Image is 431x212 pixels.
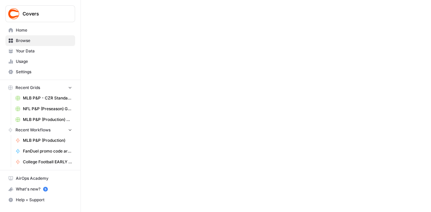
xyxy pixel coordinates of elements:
div: What's new? [6,184,75,194]
span: Usage [16,58,72,65]
span: AirOps Academy [16,175,72,181]
a: AirOps Academy [5,173,75,184]
span: Your Data [16,48,72,54]
a: MLB P&P - CZR Standard (Production) Grid (1) [12,93,75,103]
a: Settings [5,67,75,77]
span: Recent Workflows [15,127,51,133]
span: Browse [16,38,72,44]
a: Home [5,25,75,36]
a: 5 [43,187,48,192]
span: Settings [16,69,72,75]
button: Recent Workflows [5,125,75,135]
a: FanDuel promo code articles [12,146,75,157]
span: Covers [23,10,63,17]
span: MLB P&P - CZR Standard (Production) Grid (1) [23,95,72,101]
button: Help + Support [5,195,75,205]
span: NFL P&P (Preseason) Grid (2) [23,106,72,112]
span: College Football EARLY LEANS (Production) [23,159,72,165]
span: Home [16,27,72,33]
span: MLB P&P (Production) Grid (5) [23,117,72,123]
span: FanDuel promo code articles [23,148,72,154]
text: 5 [44,187,46,191]
img: Covers Logo [8,8,20,20]
a: College Football EARLY LEANS (Production) [12,157,75,167]
a: MLB P&P (Production) [12,135,75,146]
button: What's new? 5 [5,184,75,195]
button: Workspace: Covers [5,5,75,22]
button: Recent Grids [5,83,75,93]
a: MLB P&P (Production) Grid (5) [12,114,75,125]
span: MLB P&P (Production) [23,137,72,143]
a: Your Data [5,46,75,56]
a: NFL P&P (Preseason) Grid (2) [12,103,75,114]
a: Browse [5,35,75,46]
span: Help + Support [16,197,72,203]
a: Usage [5,56,75,67]
span: Recent Grids [15,85,40,91]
